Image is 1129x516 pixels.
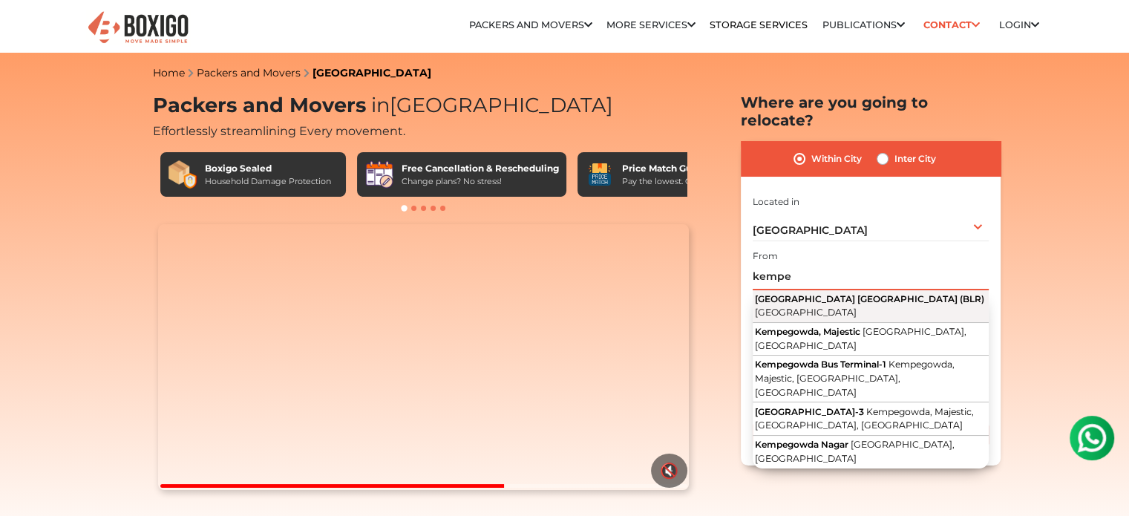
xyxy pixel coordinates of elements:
[753,290,989,323] button: [GEOGRAPHIC_DATA] [GEOGRAPHIC_DATA] (BLR) [GEOGRAPHIC_DATA]
[999,19,1039,30] a: Login
[364,160,394,189] img: Free Cancellation & Rescheduling
[197,66,301,79] a: Packers and Movers
[822,19,905,30] a: Publications
[205,175,331,188] div: Household Damage Protection
[312,66,431,79] a: [GEOGRAPHIC_DATA]
[710,19,808,30] a: Storage Services
[741,94,1001,129] h2: Where are you going to relocate?
[402,162,559,175] div: Free Cancellation & Rescheduling
[755,293,984,304] span: [GEOGRAPHIC_DATA] [GEOGRAPHIC_DATA] (BLR)
[205,162,331,175] div: Boxigo Sealed
[402,175,559,188] div: Change plans? No stress!
[753,323,989,356] button: Kempegowda, Majestic [GEOGRAPHIC_DATA], [GEOGRAPHIC_DATA]
[753,223,868,237] span: [GEOGRAPHIC_DATA]
[153,66,185,79] a: Home
[753,264,989,290] input: Select Building or Nearest Landmark
[919,13,985,36] a: Contact
[622,175,735,188] div: Pay the lowest. Guaranteed!
[755,406,864,417] span: [GEOGRAPHIC_DATA]-3
[168,160,197,189] img: Boxigo Sealed
[606,19,696,30] a: More services
[755,439,955,464] span: [GEOGRAPHIC_DATA], [GEOGRAPHIC_DATA]
[755,307,857,318] span: [GEOGRAPHIC_DATA]
[811,150,862,168] label: Within City
[366,93,613,117] span: [GEOGRAPHIC_DATA]
[15,15,45,45] img: whatsapp-icon.svg
[755,326,860,337] span: Kempegowda, Majestic
[622,162,735,175] div: Price Match Guarantee
[585,160,615,189] img: Price Match Guarantee
[894,150,936,168] label: Inter City
[753,402,989,436] button: [GEOGRAPHIC_DATA]-3 Kempegowda, Majestic, [GEOGRAPHIC_DATA], [GEOGRAPHIC_DATA]
[755,359,886,370] span: Kempegowda Bus Terminal-1
[753,356,989,402] button: Kempegowda Bus Terminal-1 Kempegowda, Majestic, [GEOGRAPHIC_DATA], [GEOGRAPHIC_DATA]
[753,436,989,468] button: Kempegowda Nagar [GEOGRAPHIC_DATA], [GEOGRAPHIC_DATA]
[755,359,955,397] span: Kempegowda, Majestic, [GEOGRAPHIC_DATA], [GEOGRAPHIC_DATA]
[469,19,592,30] a: Packers and Movers
[86,10,190,46] img: Boxigo
[158,224,689,490] video: Your browser does not support the video tag.
[755,326,966,351] span: [GEOGRAPHIC_DATA], [GEOGRAPHIC_DATA]
[753,249,778,263] label: From
[755,439,848,450] span: Kempegowda Nagar
[153,94,695,118] h1: Packers and Movers
[651,454,687,488] button: 🔇
[371,93,390,117] span: in
[153,124,405,138] span: Effortlessly streamlining Every movement.
[753,195,799,209] label: Located in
